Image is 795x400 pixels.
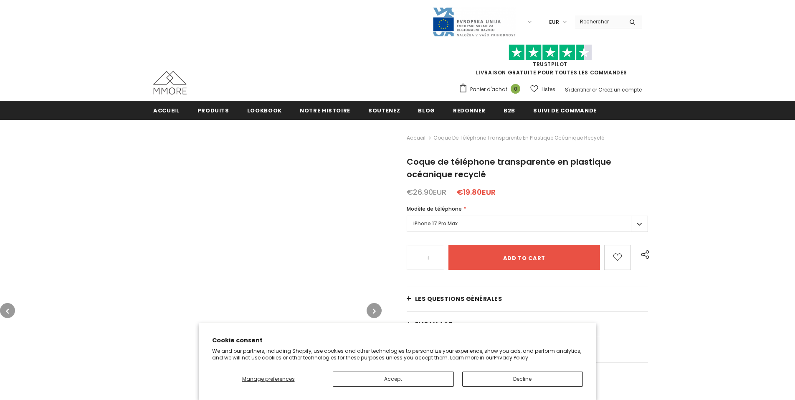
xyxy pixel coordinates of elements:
span: Panier d'achat [470,85,507,94]
span: Notre histoire [300,107,350,115]
span: B2B [504,107,515,115]
span: LIVRAISON GRATUITE POUR TOUTES LES COMMANDES [458,48,642,76]
input: Search Site [575,15,623,28]
a: B2B [504,101,515,120]
a: Suivi de commande [533,101,597,120]
input: Add to cart [448,245,600,270]
a: Blog [418,101,435,120]
span: EUR [549,18,559,26]
button: Manage preferences [212,372,324,387]
a: Panier d'achat 0 [458,83,524,96]
label: iPhone 17 Pro Max [407,216,648,232]
img: Javni Razpis [432,7,516,37]
span: Produits [197,107,229,115]
h2: Cookie consent [212,336,583,345]
span: Manage preferences [242,375,295,382]
a: Notre histoire [300,101,350,120]
span: Les questions générales [415,295,502,303]
span: Listes [542,85,555,94]
a: Créez un compte [598,86,642,93]
a: Accueil [153,101,180,120]
span: Redonner [453,107,486,115]
span: soutenez [368,107,400,115]
span: Blog [418,107,435,115]
a: Produits [197,101,229,120]
span: €26.90EUR [407,187,446,197]
span: Modèle de téléphone [407,205,462,212]
span: Accueil [153,107,180,115]
a: EMBALLAGE [407,312,648,337]
a: Javni Razpis [432,18,516,25]
a: Redonner [453,101,486,120]
span: Coque de téléphone transparente en plastique océanique recyclé [407,156,611,180]
span: Coque de téléphone transparente en plastique océanique recyclé [433,133,604,143]
span: or [592,86,597,93]
a: Privacy Policy [494,354,528,361]
a: Listes [530,82,555,97]
a: soutenez [368,101,400,120]
img: Cas MMORE [153,71,187,94]
a: Accueil [407,133,425,143]
img: Faites confiance aux étoiles pilotes [509,44,592,61]
span: Suivi de commande [533,107,597,115]
a: S'identifier [565,86,591,93]
button: Decline [462,372,583,387]
p: We and our partners, including Shopify, use cookies and other technologies to personalize your ex... [212,348,583,361]
span: €19.80EUR [457,187,496,197]
span: Lookbook [247,107,282,115]
a: Lookbook [247,101,282,120]
span: EMBALLAGE [415,320,453,329]
a: TrustPilot [533,61,567,68]
span: 0 [511,84,520,94]
button: Accept [333,372,454,387]
a: Les questions générales [407,286,648,311]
